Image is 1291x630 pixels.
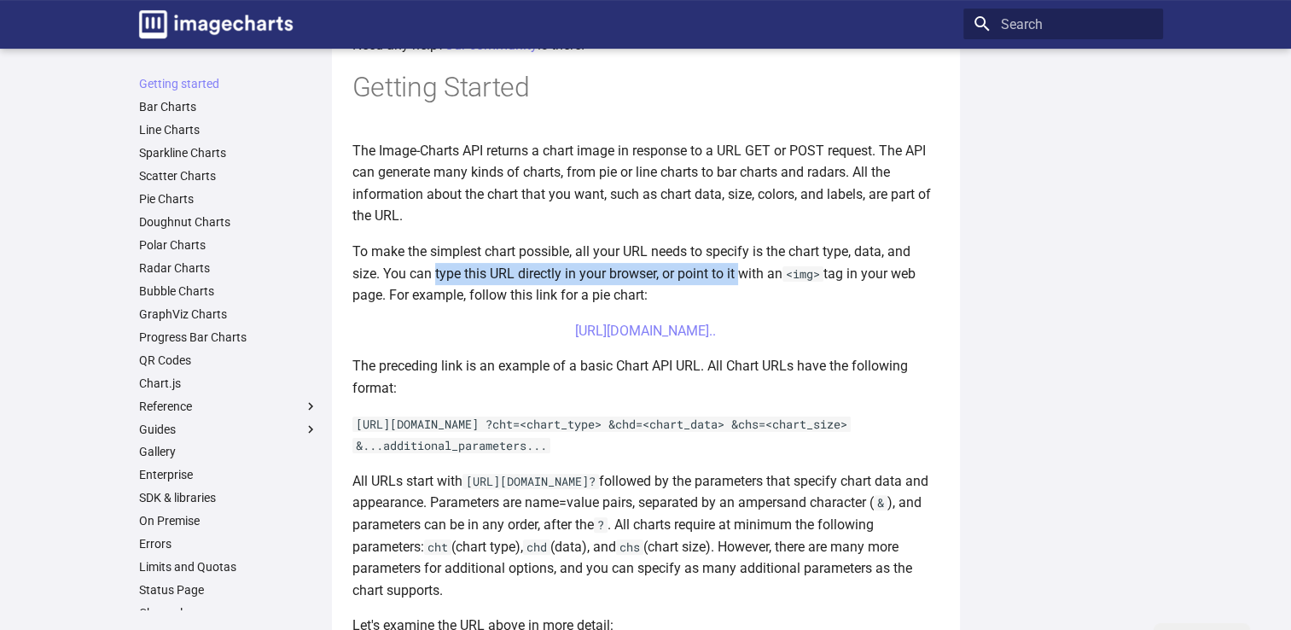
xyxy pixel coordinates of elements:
p: To make the simplest chart possible, all your URL needs to specify is the chart type, data, and s... [352,241,939,306]
code: chs [616,540,643,555]
a: On Premise [139,513,318,528]
code: [URL][DOMAIN_NAME] ?cht=<chart_type> &chd=<chart_data> &chs=<chart_size> &...additional_parameter... [352,417,851,454]
a: Bar Charts [139,99,318,114]
a: Enterprise [139,467,318,482]
code: [URL][DOMAIN_NAME]? [462,474,599,489]
a: Image-Charts documentation [132,3,299,45]
a: GraphViz Charts [139,306,318,322]
a: Progress Bar Charts [139,330,318,345]
a: Bubble Charts [139,283,318,299]
a: Sparkline Charts [139,145,318,160]
label: Reference [139,399,318,414]
a: Status Page [139,582,318,598]
label: Guides [139,422,318,437]
a: QR Codes [139,353,318,368]
a: Limits and Quotas [139,559,318,575]
a: Polar Charts [139,237,318,253]
a: [URL][DOMAIN_NAME].. [575,323,716,339]
code: chd [523,540,550,555]
a: Line Charts [139,122,318,137]
a: Changelog [139,605,318,621]
code: ? [594,517,608,533]
a: Gallery [139,444,318,459]
a: Scatter Charts [139,168,318,184]
code: cht [424,540,451,555]
code: & [874,495,887,510]
img: logo [139,10,293,38]
a: Radar Charts [139,260,318,276]
a: Errors [139,536,318,551]
a: Pie Charts [139,191,318,207]
p: The Image-Charts API returns a chart image in response to a URL GET or POST request. The API can ... [352,140,939,227]
h1: Getting Started [352,70,939,106]
p: The preceding link is an example of a basic Chart API URL. All Chart URLs have the following format: [352,355,939,399]
a: SDK & libraries [139,490,318,505]
input: Search [963,9,1163,39]
a: Chart.js [139,376,318,391]
a: Getting started [139,76,318,91]
code: <img> [782,266,823,282]
a: Doughnut Charts [139,214,318,230]
p: All URLs start with followed by the parameters that specify chart data and appearance. Parameters... [352,470,939,602]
